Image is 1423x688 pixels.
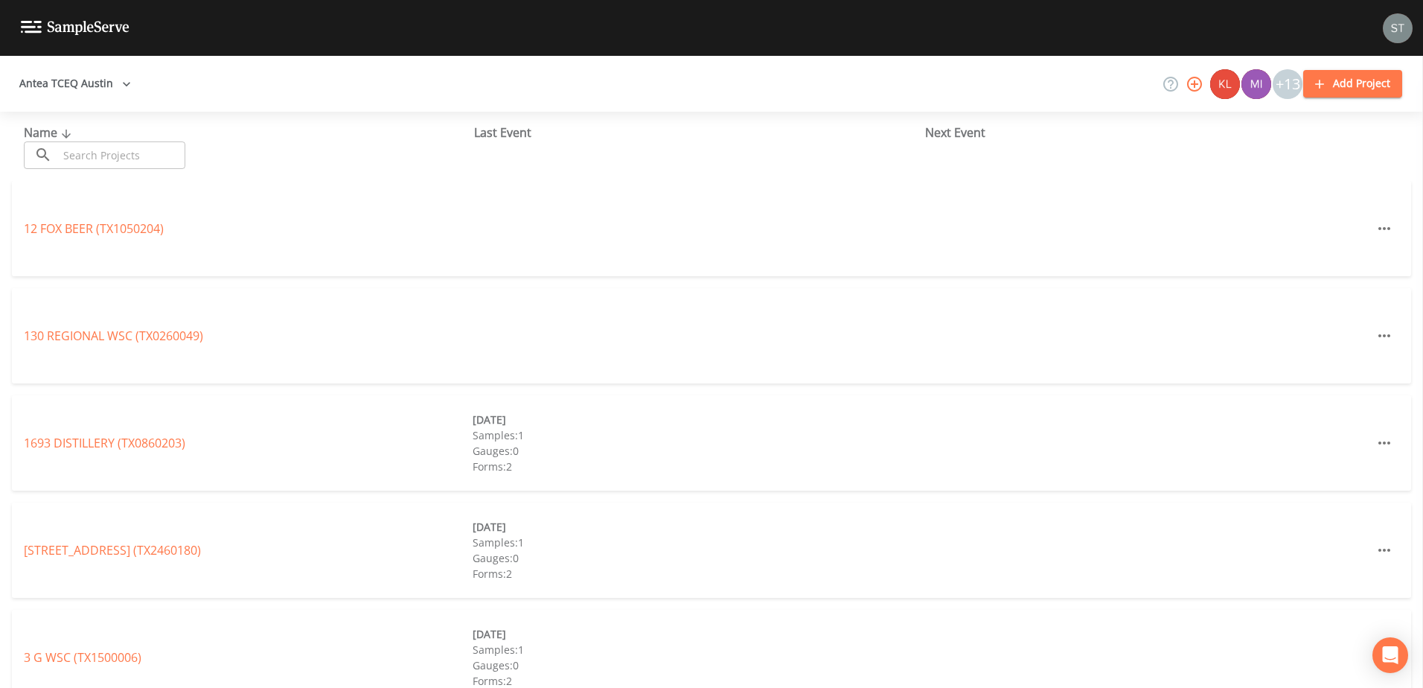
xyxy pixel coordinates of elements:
div: Forms: 2 [473,459,921,474]
button: Antea TCEQ Austin [13,70,137,98]
a: 3 G WSC (TX1500006) [24,649,141,666]
div: Gauges: 0 [473,443,921,459]
div: Last Event [474,124,924,141]
div: +13 [1273,69,1302,99]
a: 1693 DISTILLERY (TX0860203) [24,435,185,451]
div: Open Intercom Messenger [1372,637,1408,673]
input: Search Projects [58,141,185,169]
img: a1ea4ff7c53760f38bef77ef7c6649bf [1241,69,1271,99]
img: logo [21,21,129,35]
div: [DATE] [473,626,921,642]
div: Samples: 1 [473,535,921,550]
div: [DATE] [473,519,921,535]
a: 130 REGIONAL WSC (TX0260049) [24,328,203,344]
div: Gauges: 0 [473,550,921,566]
span: Name [24,124,75,141]
div: Gauges: 0 [473,657,921,673]
div: Samples: 1 [473,642,921,657]
a: [STREET_ADDRESS] (TX2460180) [24,542,201,558]
div: Next Event [925,124,1375,141]
img: 8315ae1e0460c39f28dd315f8b59d613 [1383,13,1413,43]
div: Samples: 1 [473,427,921,443]
div: Miriaha Caddie [1241,69,1272,99]
div: Kler Teran [1209,69,1241,99]
a: 12 FOX BEER (TX1050204) [24,220,164,237]
div: Forms: 2 [473,566,921,582]
div: [DATE] [473,412,921,427]
button: Add Project [1303,70,1402,98]
img: 9c4450d90d3b8045b2e5fa62e4f92659 [1210,69,1240,99]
